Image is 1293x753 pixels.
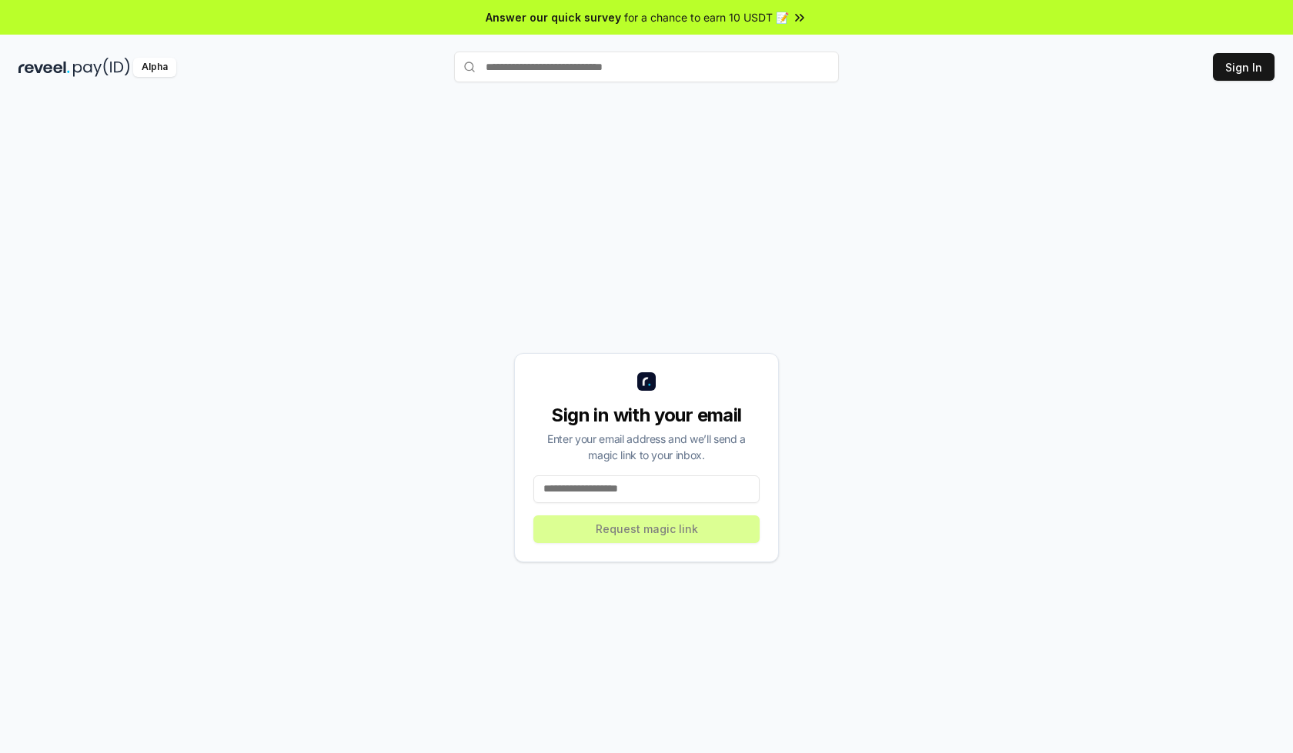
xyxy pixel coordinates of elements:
[637,372,656,391] img: logo_small
[624,9,789,25] span: for a chance to earn 10 USDT 📝
[133,58,176,77] div: Alpha
[533,403,760,428] div: Sign in with your email
[533,431,760,463] div: Enter your email address and we’ll send a magic link to your inbox.
[1213,53,1275,81] button: Sign In
[73,58,130,77] img: pay_id
[486,9,621,25] span: Answer our quick survey
[18,58,70,77] img: reveel_dark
